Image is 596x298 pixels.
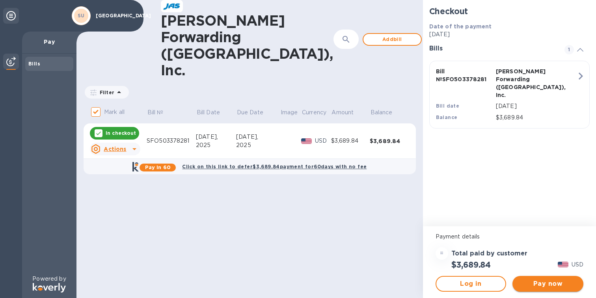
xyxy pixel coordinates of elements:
p: Due Date [237,108,263,117]
img: Logo [33,283,66,292]
div: $3,689.84 [370,137,408,145]
span: Bill № [147,108,174,117]
span: Log in [443,279,499,289]
p: Balance [371,108,393,117]
p: [DATE] [429,30,590,39]
b: Pay in 60 [145,164,171,170]
button: Log in [436,276,507,292]
div: [DATE], [196,133,236,141]
button: Bill №SFO503378281[PERSON_NAME] Forwarding ([GEOGRAPHIC_DATA]), Inc.Bill date[DATE]Balance$3,689.84 [429,61,590,129]
div: [DATE], [236,133,280,141]
p: Mark all [104,108,125,116]
p: In checkout [106,130,136,136]
p: Bill № [147,108,164,117]
p: Bill Date [197,108,220,117]
h2: Checkout [429,6,590,16]
u: Actions [104,146,126,152]
span: Amount [332,108,364,117]
b: Balance [436,114,458,120]
b: Click on this link to defer $3,689.84 payment for 60 days with no fee [182,164,367,169]
button: Addbill [363,33,422,46]
p: USD [315,137,331,145]
span: Add bill [370,35,415,44]
p: Pay [28,38,70,46]
h3: Total paid by customer [451,250,527,257]
p: USD [572,261,583,269]
p: Payment details [436,233,583,241]
b: SU [78,13,85,19]
h2: $3,689.84 [451,260,491,270]
span: Pay now [519,279,577,289]
p: Powered by [32,275,66,283]
b: Bills [28,61,40,67]
div: SFO503378281 [147,137,196,145]
span: Balance [371,108,403,117]
p: Currency [302,108,326,117]
b: Bill date [436,103,460,109]
p: Image [281,108,298,117]
span: Due Date [237,108,274,117]
p: [DATE] [496,102,577,110]
img: USD [558,262,568,267]
div: 2025 [236,141,280,149]
span: Bill Date [197,108,230,117]
p: $3,689.84 [496,114,577,122]
h3: Bills [429,45,555,52]
p: Amount [332,108,354,117]
div: 2025 [196,141,236,149]
button: Pay now [512,276,583,292]
p: Filter [97,89,114,96]
p: Bill № SFO503378281 [436,67,493,83]
p: [PERSON_NAME] Forwarding ([GEOGRAPHIC_DATA]), Inc. [496,67,553,99]
b: Date of the payment [429,23,492,30]
p: [GEOGRAPHIC_DATA] [96,13,135,19]
h1: [PERSON_NAME] Forwarding ([GEOGRAPHIC_DATA]), Inc. [161,12,333,78]
span: 1 [564,45,574,54]
div: $3,689.84 [331,137,370,145]
img: USD [301,138,312,144]
div: = [436,247,448,260]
